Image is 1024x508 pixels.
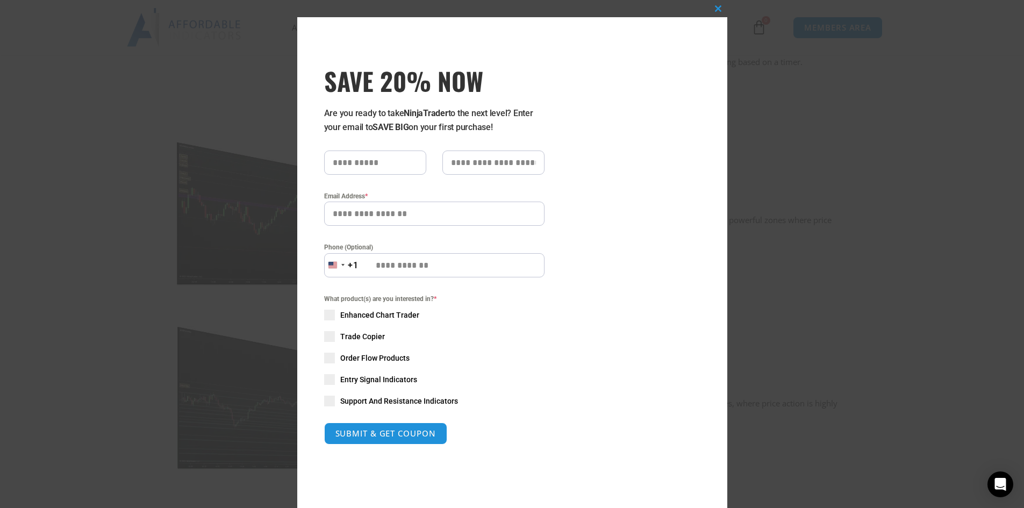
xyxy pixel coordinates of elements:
label: Order Flow Products [324,353,545,363]
span: Enhanced Chart Trader [340,310,419,320]
strong: SAVE BIG [373,122,409,132]
label: Enhanced Chart Trader [324,310,545,320]
label: Trade Copier [324,331,545,342]
label: Phone (Optional) [324,242,545,253]
p: Are you ready to take to the next level? Enter your email to on your first purchase! [324,106,545,134]
div: Open Intercom Messenger [987,471,1013,497]
span: Order Flow Products [340,353,410,363]
strong: NinjaTrader [404,108,448,118]
span: SAVE 20% NOW [324,66,545,96]
span: Support And Resistance Indicators [340,396,458,406]
span: Trade Copier [340,331,385,342]
label: Email Address [324,191,545,202]
div: +1 [348,259,359,273]
button: Selected country [324,253,359,277]
span: Entry Signal Indicators [340,374,417,385]
span: What product(s) are you interested in? [324,294,545,304]
label: Support And Resistance Indicators [324,396,545,406]
button: SUBMIT & GET COUPON [324,423,447,445]
label: Entry Signal Indicators [324,374,545,385]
